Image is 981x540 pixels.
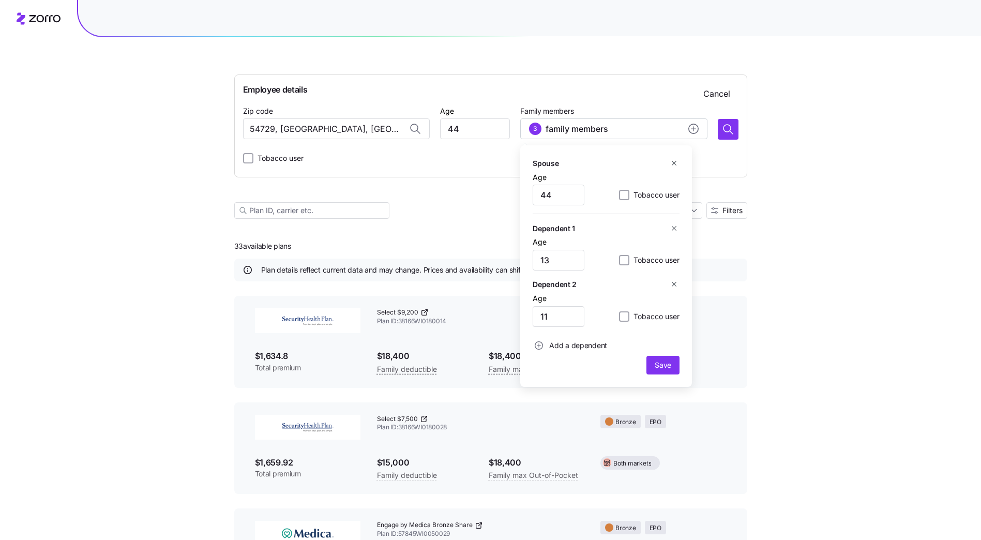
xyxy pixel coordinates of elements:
[520,106,707,116] span: Family members
[533,250,584,271] input: Add age
[646,356,680,374] button: Save
[535,341,543,350] svg: add icon
[615,417,636,427] span: Bronze
[529,123,541,135] div: 3
[261,265,629,275] span: Plan details reflect current data and may change. Prices and availability can shift before the ne...
[722,207,743,214] span: Filters
[377,469,437,482] span: Family deductible
[613,459,651,469] span: Both markets
[440,118,510,139] input: Add age
[489,456,584,469] span: $18,400
[533,293,547,304] label: Age
[520,145,692,387] div: 3family membersadd icon
[533,236,547,248] label: Age
[489,363,578,376] span: Family max Out-of-Pocket
[377,521,473,530] span: Engage by Medica Bronze Share
[629,189,680,201] label: Tobacco user
[489,350,584,363] span: $18,400
[706,202,747,219] button: Filters
[243,83,738,96] span: Employee details
[377,423,584,432] span: Plan ID: 38166WI0180028
[377,363,437,376] span: Family deductible
[520,118,707,139] button: 3family membersadd icon
[253,152,304,164] label: Tobacco user
[377,530,584,538] span: Plan ID: 57845WI0050029
[255,308,360,333] img: Security Health Plan
[533,223,575,234] h5: Dependent 1
[377,456,472,469] span: $15,000
[655,360,671,370] span: Save
[377,308,418,317] span: Select $9,200
[703,87,730,100] span: Cancel
[255,469,360,479] span: Total premium
[549,340,607,351] span: Add a dependent
[377,415,418,424] span: Select $7,500
[533,185,584,205] input: Add age
[546,123,608,135] span: family members
[377,350,472,363] span: $18,400
[234,202,389,219] input: Plan ID, carrier etc.
[243,118,430,139] input: Zip code
[688,124,699,134] svg: add icon
[255,456,360,469] span: $1,659.92
[255,363,360,373] span: Total premium
[440,106,454,117] label: Age
[629,310,680,323] label: Tobacco user
[243,106,273,117] label: Zip code
[533,306,584,327] input: Add age
[650,417,661,427] span: EPO
[377,317,584,326] span: Plan ID: 38166WI0180014
[255,415,360,440] img: Security Health Plan
[255,350,360,363] span: $1,634.8
[234,241,291,251] span: 33 available plans
[695,83,738,104] button: Cancel
[615,523,636,533] span: Bronze
[629,254,680,266] label: Tobacco user
[533,172,547,183] label: Age
[533,158,559,169] h5: Spouse
[533,279,577,290] h5: Dependent 2
[650,523,661,533] span: EPO
[489,469,578,482] span: Family max Out-of-Pocket
[533,335,607,356] button: Add a dependent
